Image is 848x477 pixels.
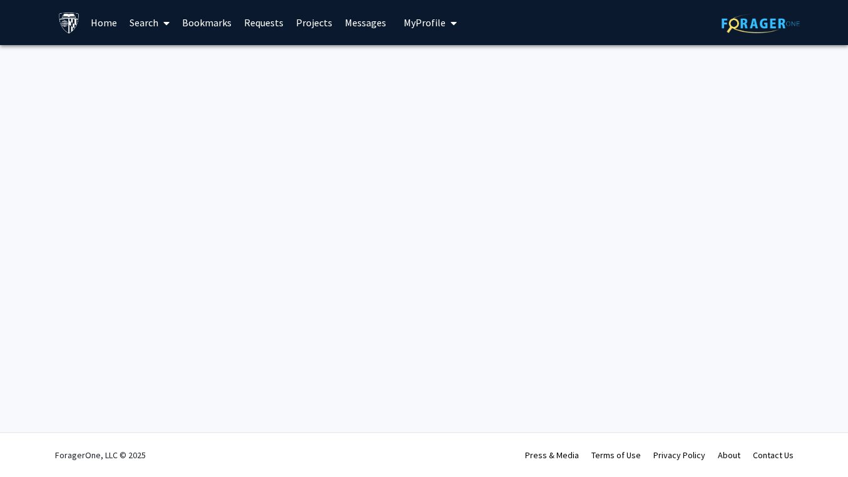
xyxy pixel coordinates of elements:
[653,449,705,461] a: Privacy Policy
[339,1,392,44] a: Messages
[58,12,80,34] img: Johns Hopkins University Logo
[722,14,800,33] img: ForagerOne Logo
[290,1,339,44] a: Projects
[525,449,579,461] a: Press & Media
[55,433,146,477] div: ForagerOne, LLC © 2025
[718,449,740,461] a: About
[123,1,176,44] a: Search
[753,449,794,461] a: Contact Us
[404,16,446,29] span: My Profile
[591,449,641,461] a: Terms of Use
[9,421,53,468] iframe: Chat
[238,1,290,44] a: Requests
[176,1,238,44] a: Bookmarks
[84,1,123,44] a: Home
